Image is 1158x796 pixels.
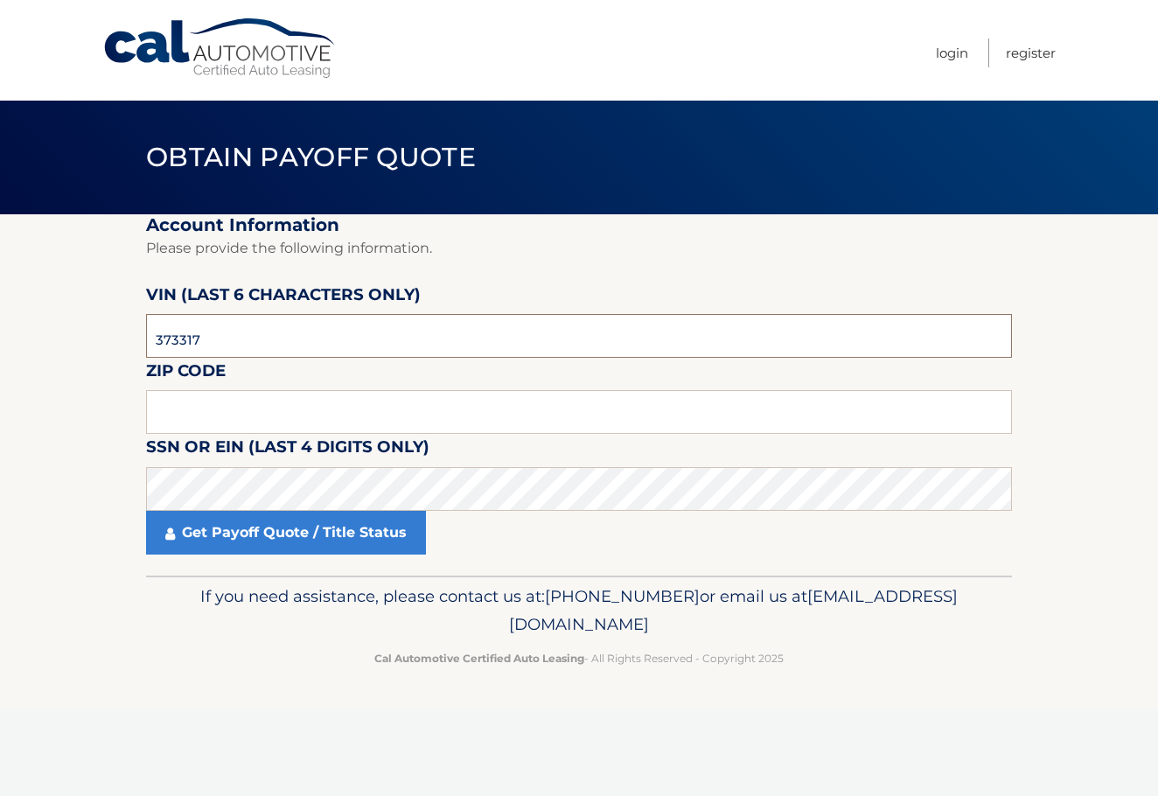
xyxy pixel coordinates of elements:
label: Zip Code [146,358,226,390]
label: SSN or EIN (last 4 digits only) [146,434,429,466]
p: - All Rights Reserved - Copyright 2025 [157,649,1001,667]
strong: Cal Automotive Certified Auto Leasing [374,652,584,665]
a: Login [936,38,968,67]
span: Obtain Payoff Quote [146,141,476,173]
a: Cal Automotive [102,17,338,80]
a: Get Payoff Quote / Title Status [146,511,426,555]
label: VIN (last 6 characters only) [146,282,421,314]
h2: Account Information [146,214,1012,236]
p: If you need assistance, please contact us at: or email us at [157,583,1001,639]
p: Please provide the following information. [146,236,1012,261]
a: Register [1006,38,1056,67]
span: [PHONE_NUMBER] [545,586,700,606]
